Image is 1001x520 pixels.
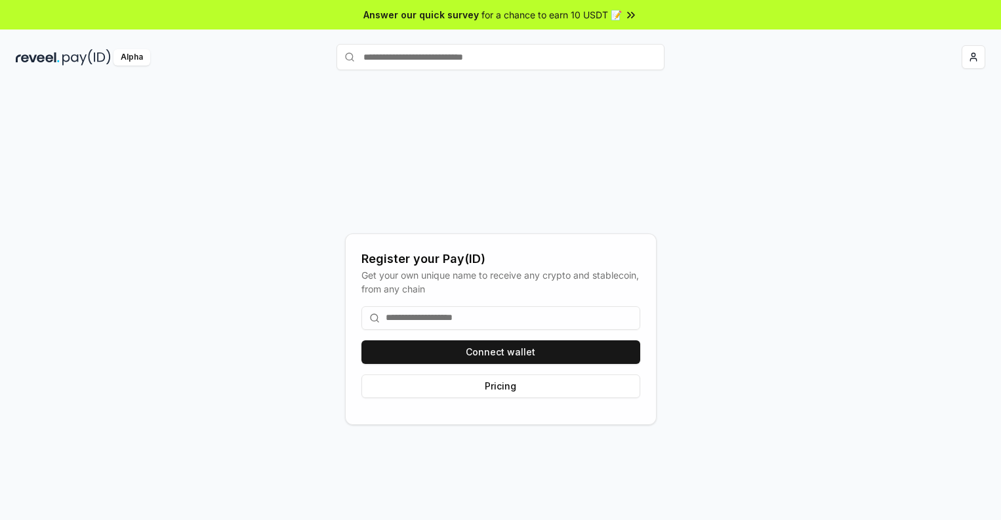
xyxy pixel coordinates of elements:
div: Get your own unique name to receive any crypto and stablecoin, from any chain [361,268,640,296]
button: Pricing [361,374,640,398]
span: for a chance to earn 10 USDT 📝 [481,8,622,22]
span: Answer our quick survey [363,8,479,22]
button: Connect wallet [361,340,640,364]
img: pay_id [62,49,111,66]
div: Register your Pay(ID) [361,250,640,268]
img: reveel_dark [16,49,60,66]
div: Alpha [113,49,150,66]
